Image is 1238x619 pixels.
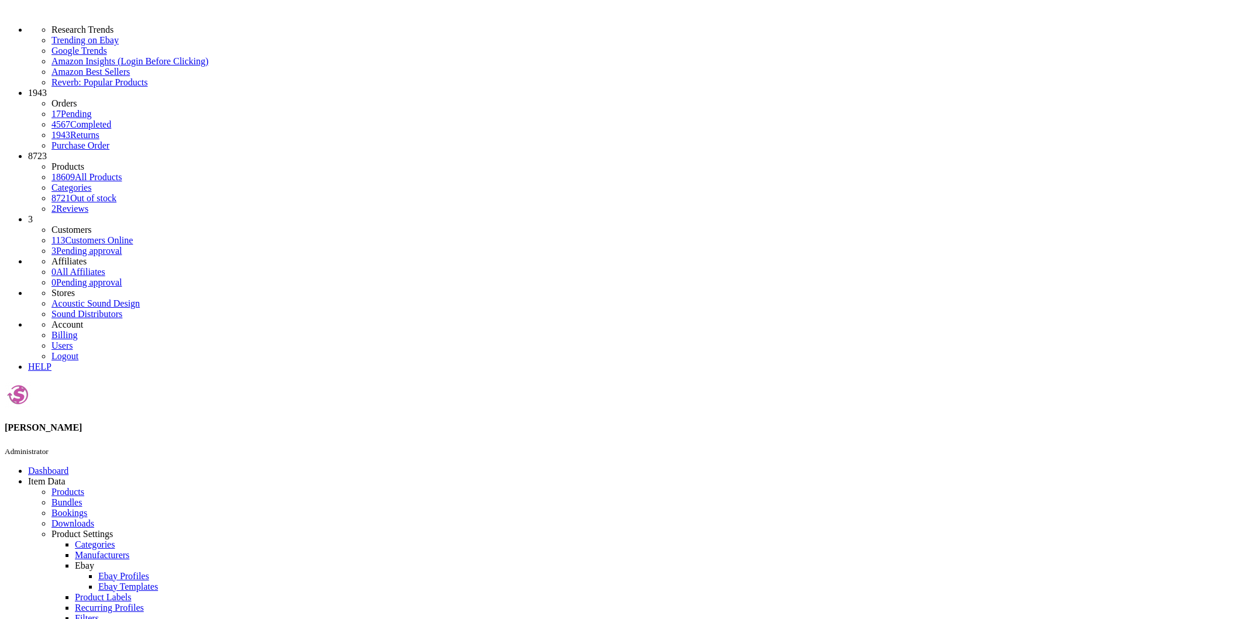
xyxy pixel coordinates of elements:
a: 8721Out of stock [51,193,116,203]
a: Sound Distributors [51,309,122,319]
a: Users [51,341,73,350]
a: 1943Returns [51,130,99,140]
span: 1943 [28,88,47,98]
a: Acoustic Sound Design [51,298,140,308]
a: Bookings [51,508,87,518]
li: Stores [51,288,1233,298]
span: 17 [51,109,61,119]
h4: [PERSON_NAME] [5,422,1233,433]
a: Categories [75,539,115,549]
span: 1943 [51,130,70,140]
a: 0All Affiliates [51,267,105,277]
span: 0 [51,267,56,277]
a: 0Pending approval [51,277,122,287]
a: Amazon Best Sellers [51,67,1233,77]
a: Dashboard [28,466,68,476]
a: Downloads [51,518,94,528]
span: 3 [51,246,56,256]
a: Ebay [75,560,94,570]
span: Product Settings [51,529,113,539]
span: 4567 [51,119,70,129]
span: 8721 [51,193,70,203]
span: 18609 [51,172,75,182]
li: Products [51,161,1233,172]
a: Products [51,487,84,497]
span: 8723 [28,151,47,161]
a: Bundles [51,497,82,507]
a: Manufacturers [75,550,129,560]
a: 2Reviews [51,204,88,214]
small: Administrator [5,447,49,456]
a: 113Customers Online [51,235,133,245]
a: 4567Completed [51,119,111,129]
span: 2 [51,204,56,214]
span: 113 [51,235,65,245]
li: Affiliates [51,256,1233,267]
a: Amazon Insights (Login Before Clicking) [51,56,1233,67]
a: Recurring Profiles [75,603,144,613]
a: Google Trends [51,46,1233,56]
a: Ebay Templates [98,582,158,592]
li: Account [51,319,1233,330]
li: Research Trends [51,25,1233,35]
span: 0 [51,277,56,287]
a: Reverb: Popular Products [51,77,1233,88]
a: 18609All Products [51,172,122,182]
img: creinschmidt [5,381,31,408]
a: Billing [51,330,77,340]
li: Customers [51,225,1233,235]
a: 17Pending [51,109,1233,119]
span: Item Data [28,476,66,486]
a: 3Pending approval [51,246,122,256]
a: Trending on Ebay [51,35,1233,46]
a: Logout [51,351,78,361]
a: Purchase Order [51,140,109,150]
li: Orders [51,98,1233,109]
a: Product Labels [75,592,131,602]
a: Categories [51,183,91,192]
a: HELP [28,362,51,372]
span: 3 [28,214,33,224]
a: Ebay Profiles [98,571,149,581]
